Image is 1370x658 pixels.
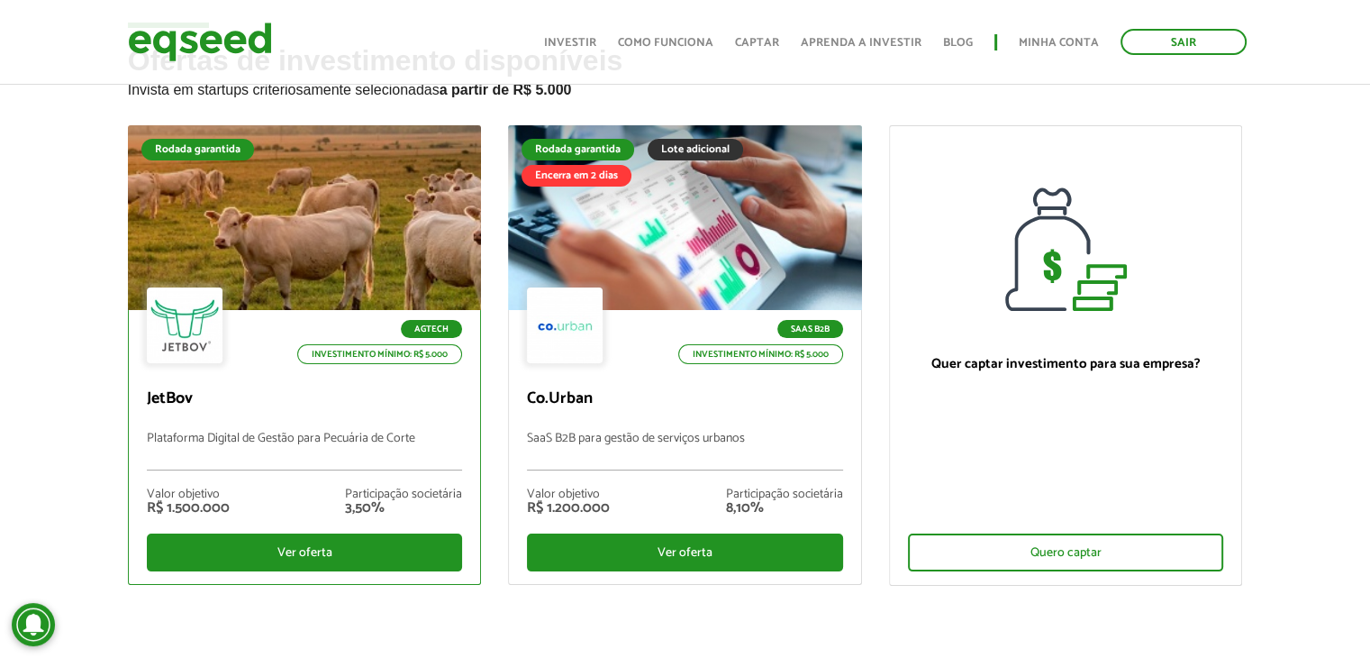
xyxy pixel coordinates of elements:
[943,37,973,49] a: Blog
[1019,37,1099,49] a: Minha conta
[147,389,463,409] p: JetBov
[648,139,743,160] div: Lote adicional
[147,432,463,471] p: Plataforma Digital de Gestão para Pecuária de Corte
[147,489,230,501] div: Valor objetivo
[527,389,843,409] p: Co.Urban
[801,37,921,49] a: Aprenda a investir
[128,18,272,66] img: EqSeed
[618,37,713,49] a: Como funciona
[1120,29,1247,55] a: Sair
[128,45,1243,125] h2: Ofertas de investimento disponíveis
[544,37,596,49] a: Investir
[128,77,1243,98] p: Invista em startups criteriosamente selecionadas
[527,534,843,571] div: Ver oferta
[297,344,462,364] p: Investimento mínimo: R$ 5.000
[735,37,779,49] a: Captar
[908,534,1224,571] div: Quero captar
[522,165,631,187] div: Encerra em 2 dias
[522,139,634,160] div: Rodada garantida
[141,139,254,160] div: Rodada garantida
[527,501,610,516] div: R$ 1.200.000
[527,432,843,471] p: SaaS B2B para gestão de serviços urbanos
[726,489,843,501] div: Participação societária
[726,501,843,516] div: 8,10%
[401,320,462,338] p: Agtech
[508,125,862,585] a: Rodada garantida Lote adicional Encerra em 2 dias SaaS B2B Investimento mínimo: R$ 5.000 Co.Urban...
[678,344,843,364] p: Investimento mínimo: R$ 5.000
[908,356,1224,372] p: Quer captar investimento para sua empresa?
[345,501,462,516] div: 3,50%
[147,501,230,516] div: R$ 1.500.000
[147,534,463,571] div: Ver oferta
[527,489,610,501] div: Valor objetivo
[345,489,462,501] div: Participação societária
[128,125,482,585] a: Rodada garantida Agtech Investimento mínimo: R$ 5.000 JetBov Plataforma Digital de Gestão para Pe...
[889,125,1243,586] a: Quer captar investimento para sua empresa? Quero captar
[440,82,572,97] strong: a partir de R$ 5.000
[777,320,843,338] p: SaaS B2B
